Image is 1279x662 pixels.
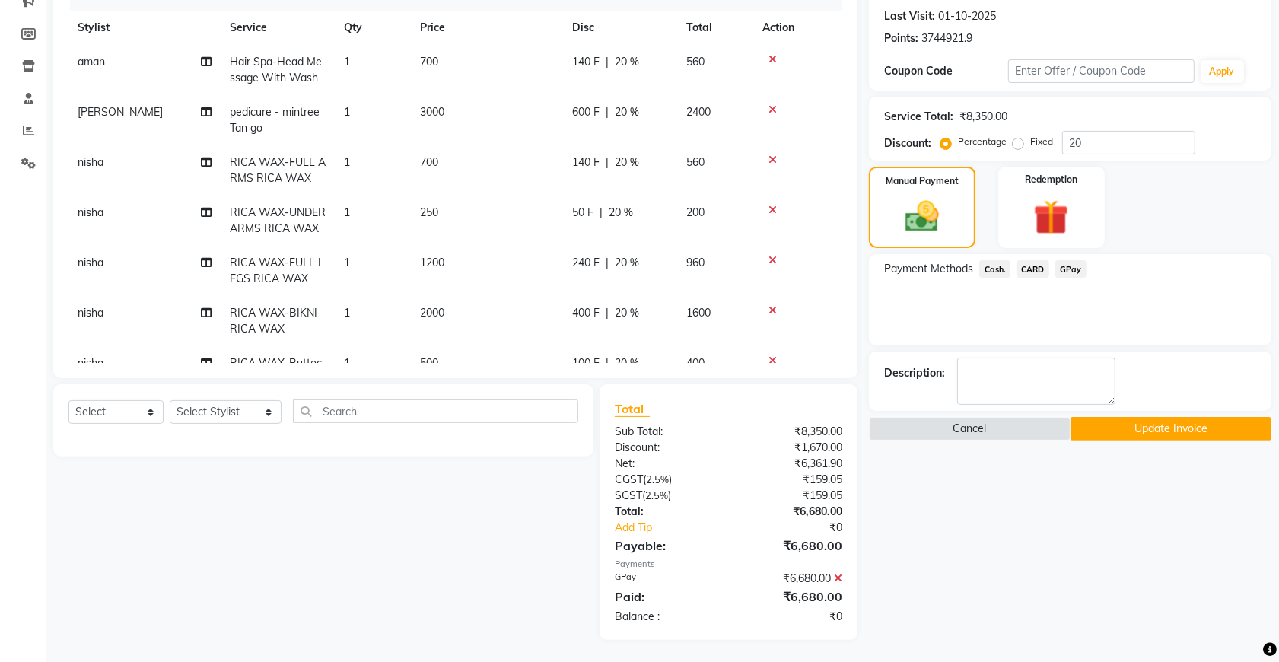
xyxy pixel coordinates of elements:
span: aman [78,55,105,68]
img: _gift.svg [1023,196,1080,239]
span: Total [615,401,650,417]
div: Description: [884,365,945,381]
span: pedicure - mintree Tan go [230,105,320,135]
span: 1 [344,256,350,269]
span: nisha [78,306,103,320]
span: nisha [78,356,103,370]
div: Coupon Code [884,63,1008,79]
button: Update Invoice [1071,417,1271,441]
th: Total [677,11,753,45]
span: 1 [344,155,350,169]
div: ₹1,670.00 [729,440,854,456]
div: ₹0 [749,520,854,536]
span: 20 % [615,54,639,70]
span: 560 [686,155,705,169]
span: RICA WAX-FULL LEGS RICA WAX [230,256,324,285]
label: Percentage [958,135,1007,148]
div: ₹159.05 [729,472,854,488]
span: RICA WAX-FULL ARMS RICA WAX [230,155,326,185]
div: ₹6,680.00 [729,536,854,555]
span: nisha [78,155,103,169]
span: 560 [686,55,705,68]
th: Price [411,11,563,45]
div: ₹8,350.00 [729,424,854,440]
span: 1 [344,306,350,320]
span: 2400 [686,105,711,119]
span: 20 % [615,104,639,120]
span: 2000 [420,306,444,320]
span: [PERSON_NAME] [78,105,163,119]
span: 50 F [572,205,593,221]
div: 3744921.9 [921,30,972,46]
span: 20 % [609,205,633,221]
span: 140 F [572,154,600,170]
th: Stylist [68,11,221,45]
span: RICA WAX-Buttocks RICA WAX [230,356,322,386]
span: 250 [420,205,438,219]
div: Discount: [603,440,729,456]
th: Action [753,11,842,45]
div: ₹6,361.90 [729,456,854,472]
div: Paid: [603,587,729,606]
span: | [606,255,609,271]
th: Qty [335,11,411,45]
span: 200 [686,205,705,219]
span: GPay [1055,260,1087,278]
div: Payments [615,558,842,571]
span: RICA WAX-UNDER ARMS RICA WAX [230,205,326,235]
span: | [606,305,609,321]
div: ( ) [603,488,729,504]
span: 1 [344,105,350,119]
div: Total: [603,504,729,520]
span: 1 [344,205,350,219]
input: Enter Offer / Coupon Code [1008,59,1194,83]
span: 3000 [420,105,444,119]
div: ₹8,350.00 [959,109,1007,125]
span: 20 % [615,305,639,321]
span: 500 [420,356,438,370]
span: | [606,154,609,170]
div: ₹0 [729,609,854,625]
span: | [606,104,609,120]
th: Disc [563,11,677,45]
div: Sub Total: [603,424,729,440]
span: 1600 [686,306,711,320]
button: Apply [1201,60,1244,83]
span: 400 [686,356,705,370]
span: 700 [420,155,438,169]
span: 240 F [572,255,600,271]
span: 400 F [572,305,600,321]
span: SGST [615,489,642,502]
span: Payment Methods [884,261,973,277]
button: Cancel [869,417,1070,441]
span: | [606,355,609,371]
div: ₹6,680.00 [729,504,854,520]
div: ₹159.05 [729,488,854,504]
span: nisha [78,205,103,219]
div: Discount: [884,135,931,151]
span: 2.5% [645,489,668,501]
span: CGST [615,473,643,486]
div: GPay [603,571,729,587]
span: 1 [344,356,350,370]
span: | [600,205,603,221]
span: RICA WAX-BIKNI RICA WAX [230,306,317,336]
div: ₹6,680.00 [729,571,854,587]
span: 140 F [572,54,600,70]
span: 20 % [615,255,639,271]
th: Service [221,11,335,45]
div: Service Total: [884,109,953,125]
div: 01-10-2025 [938,8,996,24]
label: Manual Payment [886,174,959,188]
span: Hair Spa-Head Message With Wash [230,55,322,84]
span: 100 F [572,355,600,371]
div: ₹6,680.00 [729,587,854,606]
div: Balance : [603,609,729,625]
input: Search [293,399,578,423]
div: Payable: [603,536,729,555]
span: Cash. [979,260,1010,278]
span: 600 F [572,104,600,120]
img: _cash.svg [895,197,950,236]
label: Fixed [1030,135,1053,148]
div: Net: [603,456,729,472]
